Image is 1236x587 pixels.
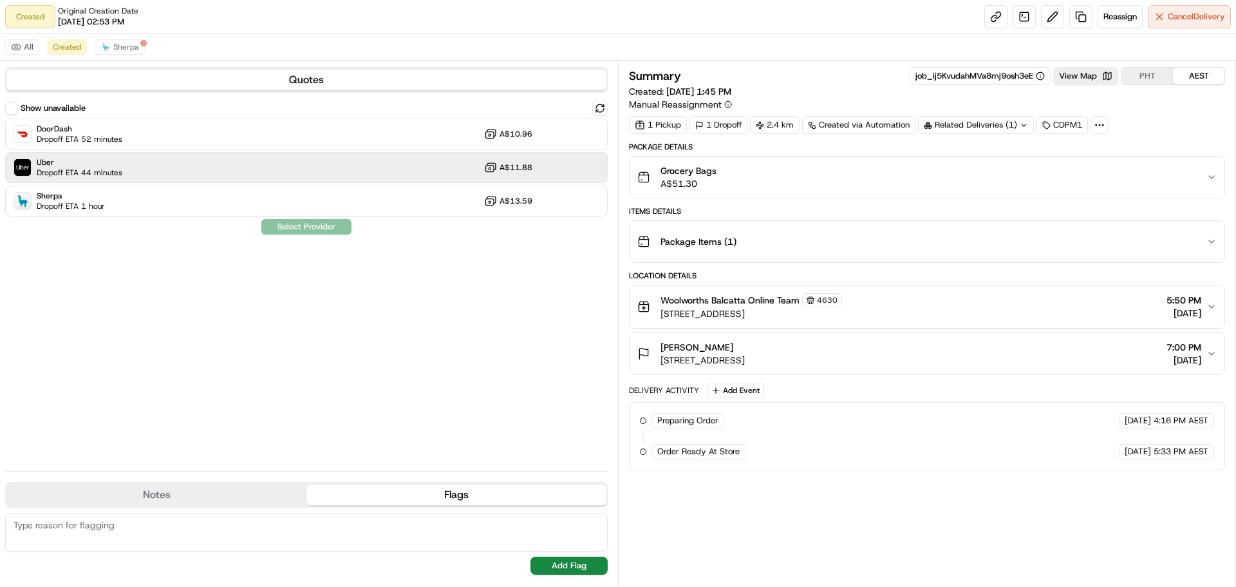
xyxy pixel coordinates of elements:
a: 📗Knowledge Base [8,182,104,205]
button: Start new chat [219,127,234,142]
div: CDPM1 [1036,116,1088,134]
label: Show unavailable [21,102,86,114]
span: A$10.96 [500,129,532,139]
span: Created: [629,85,731,98]
button: Woolworths Balcatta Online Team4630[STREET_ADDRESS]5:50 PM[DATE] [630,285,1224,328]
span: Reassign [1103,11,1137,23]
span: Package Items ( 1 ) [660,235,736,248]
button: Add Flag [530,557,608,575]
span: Original Creation Date [58,6,138,16]
button: Flags [306,485,606,505]
button: [PERSON_NAME][STREET_ADDRESS]7:00 PM[DATE] [630,333,1224,374]
span: [DATE] 02:53 PM [58,16,124,28]
span: 5:50 PM [1166,294,1201,307]
span: Sherpa [37,191,105,201]
span: [DATE] [1125,446,1151,457]
span: A$11.88 [500,162,532,173]
button: Package Items (1) [630,221,1224,262]
span: Knowledge Base [26,187,98,200]
span: Dropoff ETA 52 minutes [37,134,122,144]
button: Created [47,39,87,55]
img: Uber [14,159,31,176]
span: 5:33 PM AEST [1154,446,1208,457]
span: Dropoff ETA 44 minutes [37,168,122,178]
div: 1 Pickup [629,116,687,134]
span: Grocery Bags [660,164,716,177]
div: 💻 [109,188,119,198]
span: Pylon [128,218,156,228]
button: CancelDelivery [1148,5,1231,28]
button: Notes [6,485,306,505]
img: Nash [13,13,39,39]
div: Package Details [629,142,1225,152]
button: A$10.96 [484,128,532,140]
a: Created via Automation [802,116,915,134]
button: Grocery BagsA$51.30 [630,157,1224,198]
div: We're available if you need us! [44,136,163,146]
button: Quotes [6,70,606,90]
span: DoorDash [37,124,122,134]
div: 1 Dropoff [689,116,747,134]
button: AEST [1173,68,1224,84]
span: Cancel Delivery [1168,11,1225,23]
div: Start new chat [44,123,211,136]
a: 💻API Documentation [104,182,212,205]
span: [STREET_ADDRESS] [660,307,842,320]
span: Preparing Order [657,415,718,427]
div: Delivery Activity [629,385,699,396]
p: Welcome 👋 [13,52,234,72]
span: [PERSON_NAME] [660,341,733,354]
img: 1736555255976-a54dd68f-1ca7-489b-9aae-adbdc363a1c4 [13,123,36,146]
span: 4630 [817,295,838,305]
div: Related Deliveries (1) [918,116,1034,134]
img: sherpa_logo.png [100,42,111,52]
span: 4:16 PM AEST [1154,415,1208,427]
button: PHT [1121,68,1173,84]
button: All [5,39,39,55]
img: Sherpa [14,193,31,209]
button: A$11.88 [484,161,532,174]
button: Sherpa [95,39,145,55]
span: [STREET_ADDRESS] [660,354,745,367]
span: [DATE] [1125,415,1151,427]
span: Manual Reassignment [629,98,722,111]
span: Created [53,42,81,52]
span: A$13.59 [500,196,532,206]
button: View Map [1053,67,1118,85]
img: DoorDash [14,126,31,142]
a: Powered byPylon [91,218,156,228]
button: Reassign [1098,5,1143,28]
span: Order Ready At Store [657,446,740,457]
button: Manual Reassignment [629,98,732,111]
button: job_ij5KvudahMVa8mj9osh3eE [915,70,1045,82]
span: A$51.30 [660,177,716,190]
span: [DATE] 1:45 PM [666,86,731,97]
div: 2.4 km [750,116,800,134]
span: 7:00 PM [1166,341,1201,354]
span: Sherpa [113,42,139,52]
div: Location Details [629,271,1225,281]
span: Uber [37,157,122,168]
span: Dropoff ETA 1 hour [37,201,105,211]
span: [DATE] [1166,354,1201,367]
span: Woolworths Balcatta Online Team [660,294,800,307]
div: 📗 [13,188,23,198]
button: A$13.59 [484,195,532,207]
button: Add Event [707,383,764,398]
span: API Documentation [122,187,207,200]
input: Clear [33,83,212,97]
div: Items Details [629,206,1225,217]
span: [DATE] [1166,307,1201,320]
h3: Summary [629,70,681,82]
